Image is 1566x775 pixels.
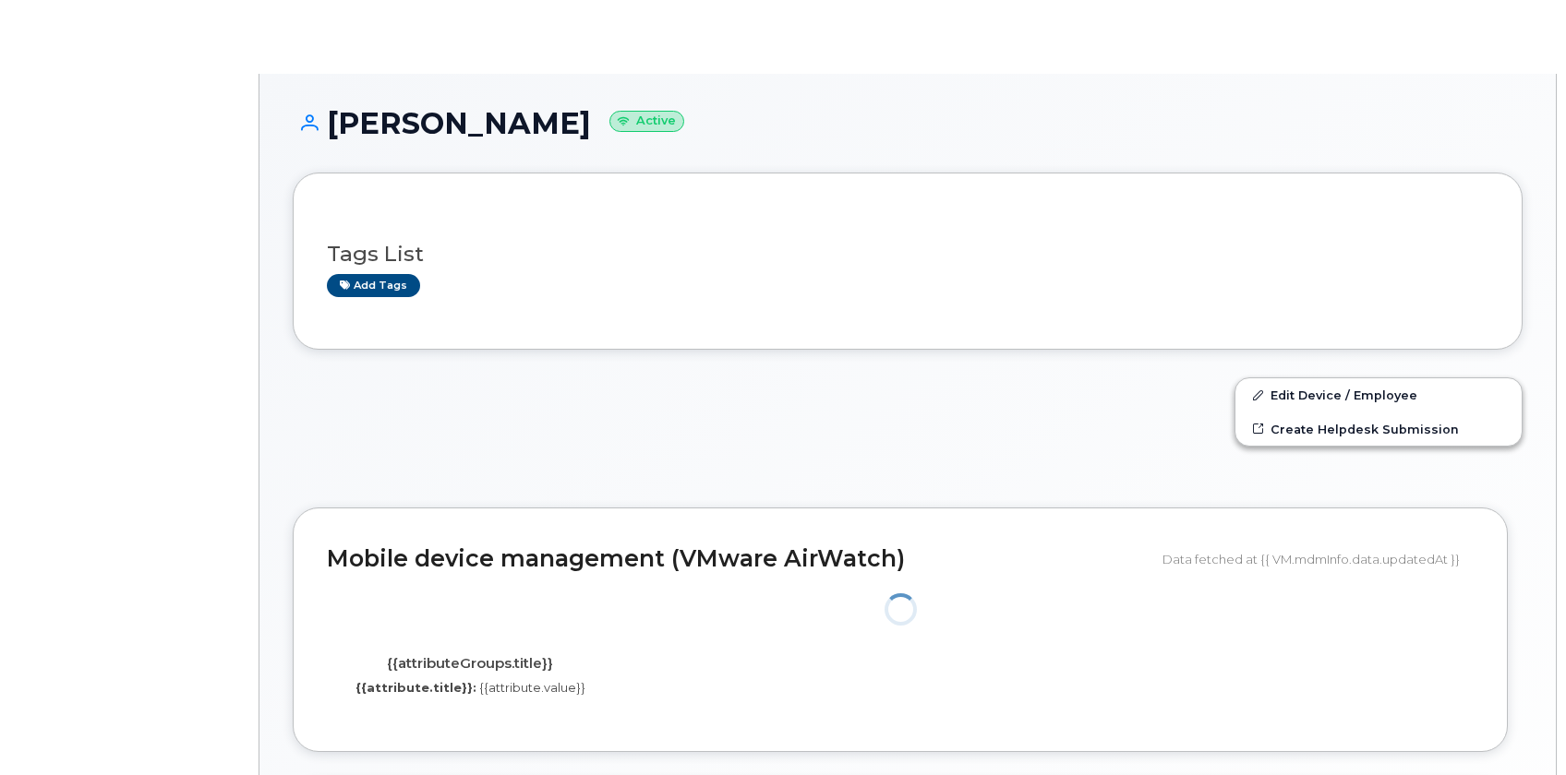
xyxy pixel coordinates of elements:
h1: [PERSON_NAME] [293,107,1523,139]
a: Add tags [327,274,420,297]
div: Data fetched at {{ VM.mdmInfo.data.updatedAt }} [1162,542,1474,577]
a: Edit Device / Employee [1235,378,1522,411]
h3: Tags List [327,243,1488,266]
a: Create Helpdesk Submission [1235,412,1522,446]
h2: Mobile device management (VMware AirWatch) [327,546,1149,572]
small: Active [609,111,684,132]
label: {{attribute.title}}: [355,679,476,697]
h4: {{attributeGroups.title}} [341,656,600,672]
span: {{attribute.value}} [479,680,585,695]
